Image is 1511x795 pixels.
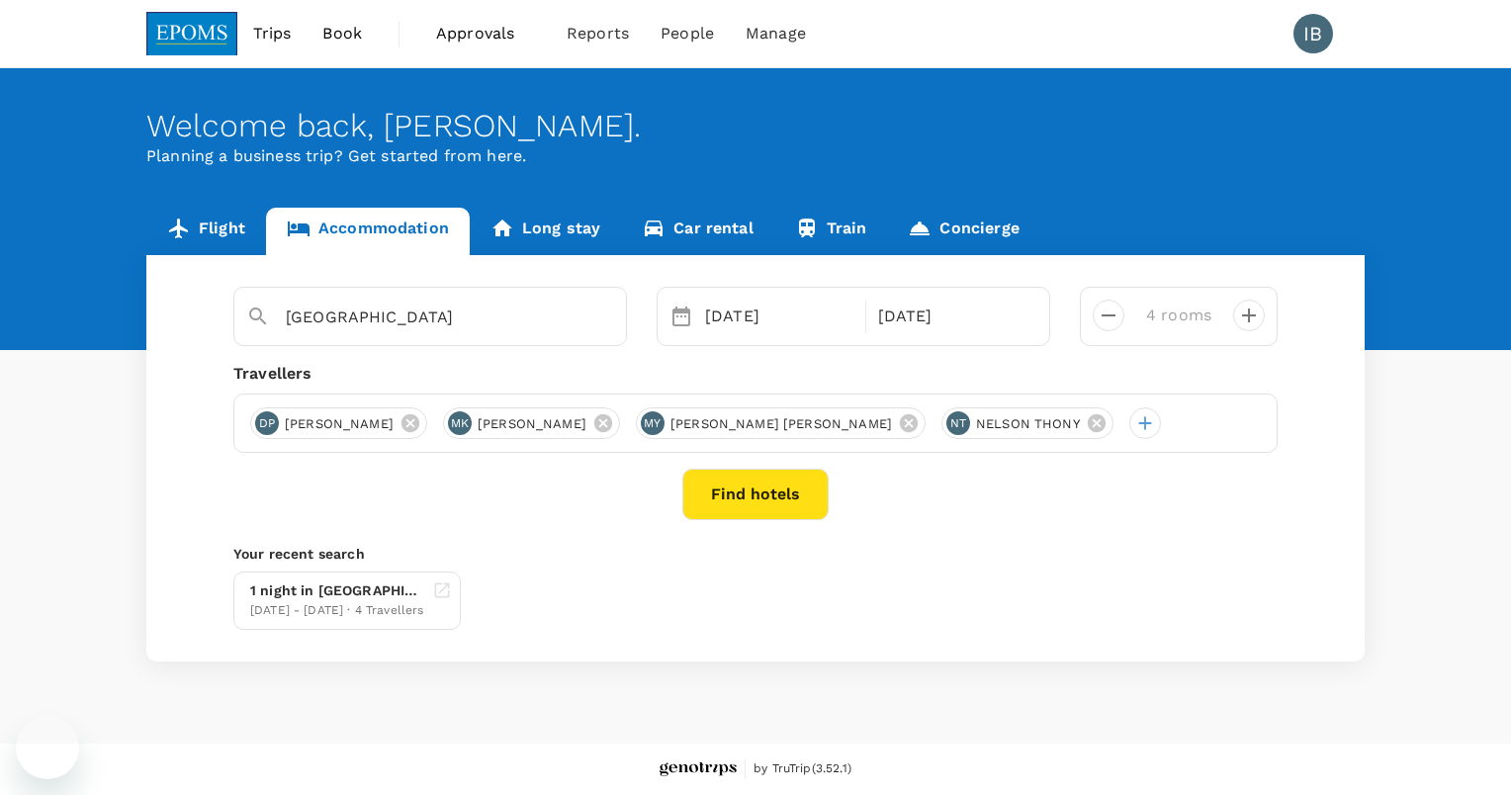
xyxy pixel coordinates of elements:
[870,297,1034,336] div: [DATE]
[774,208,888,255] a: Train
[660,762,737,777] img: Genotrips - EPOMS
[250,407,427,439] div: DP[PERSON_NAME]
[682,469,829,520] button: Find hotels
[448,411,472,435] div: MK
[941,407,1113,439] div: NTNELSON THONY
[567,22,629,45] span: Reports
[964,414,1092,434] span: NELSON THONY
[659,414,904,434] span: [PERSON_NAME] [PERSON_NAME]
[16,716,79,779] iframe: Button to launch messaging window
[146,144,1365,168] p: Planning a business trip? Get started from here.
[322,22,362,45] span: Book
[466,414,598,434] span: [PERSON_NAME]
[146,208,266,255] a: Flight
[636,407,926,439] div: MY[PERSON_NAME] [PERSON_NAME]
[443,407,620,439] div: MK[PERSON_NAME]
[887,208,1039,255] a: Concierge
[470,208,621,255] a: Long stay
[146,108,1365,144] div: Welcome back , [PERSON_NAME] .
[233,362,1278,386] div: Travellers
[621,208,774,255] a: Car rental
[250,601,424,621] div: [DATE] - [DATE] · 4 Travellers
[1293,14,1333,53] div: IB
[641,411,665,435] div: MY
[255,411,279,435] div: DP
[661,22,714,45] span: People
[1140,300,1217,331] input: Add rooms
[697,297,861,336] div: [DATE]
[1093,300,1124,331] button: decrease
[612,315,616,319] button: Open
[233,544,1278,564] p: Your recent search
[746,22,806,45] span: Manage
[146,12,237,55] img: EPOMS SDN BHD
[1233,300,1265,331] button: decrease
[273,414,405,434] span: [PERSON_NAME]
[946,411,970,435] div: NT
[266,208,470,255] a: Accommodation
[253,22,292,45] span: Trips
[250,580,424,601] div: 1 night in [GEOGRAPHIC_DATA]
[286,302,559,332] input: Search cities, hotels, work locations
[754,759,851,779] span: by TruTrip ( 3.52.1 )
[436,22,535,45] span: Approvals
